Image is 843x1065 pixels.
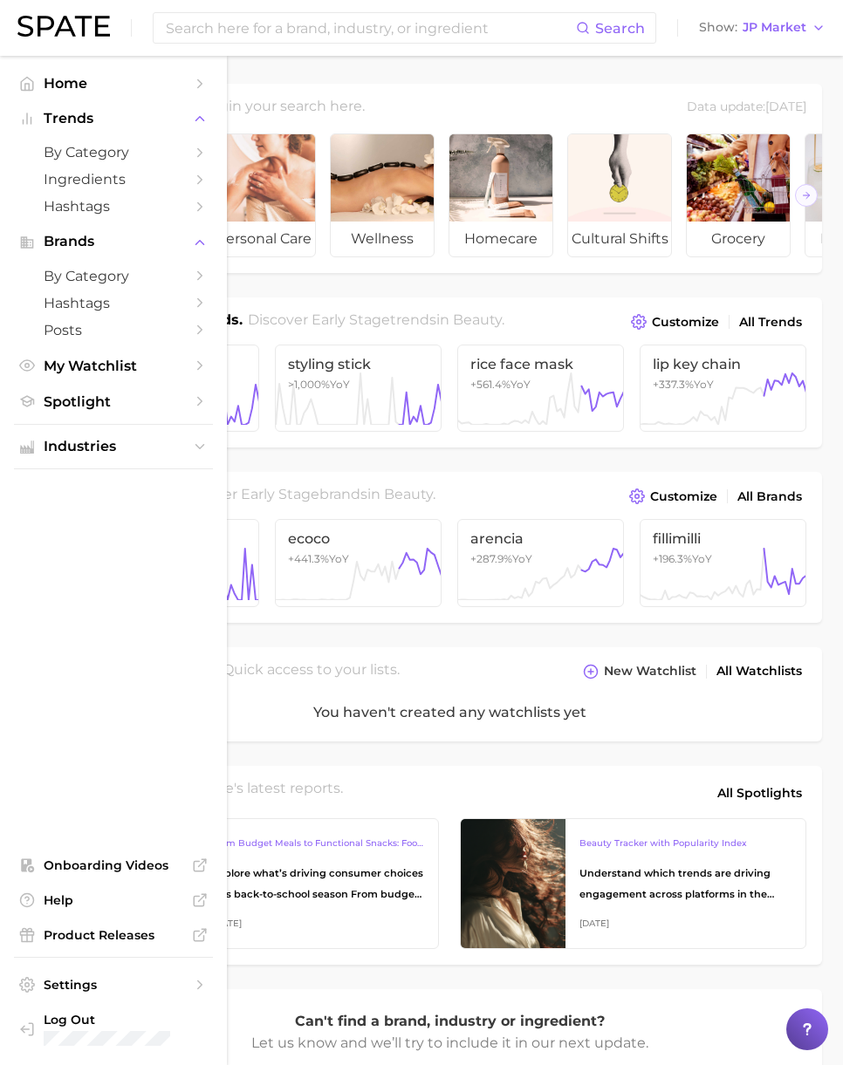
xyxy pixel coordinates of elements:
[604,664,696,679] span: New Watchlist
[275,519,442,606] a: ecoco+441.3%YoY
[453,311,502,328] span: beauty
[457,345,624,432] a: rice face mask+561.4%YoY
[595,20,645,37] span: Search
[579,833,792,854] div: Beauty Tracker with Popularity Index
[687,222,790,256] span: grocery
[737,489,802,504] span: All Brands
[14,972,213,998] a: Settings
[288,378,330,391] span: >1,000%
[44,857,183,873] span: Onboarding Videos
[44,295,183,311] span: Hashtags
[212,863,424,905] div: Explore what’s driving consumer choices this back-to-school season From budget-friendly meals to ...
[470,356,611,372] span: rice face mask
[14,434,213,460] button: Industries
[14,352,213,379] a: My Watchlist
[470,530,611,547] span: arencia
[248,311,504,328] span: Discover Early Stage trends in .
[223,659,400,684] h2: Quick access to your lists.
[14,852,213,878] a: Onboarding Videos
[653,530,793,547] span: fillimilli
[625,484,722,509] button: Customize
[200,96,365,119] h2: Begin your search here.
[567,133,672,257] a: cultural shifts
[288,356,428,372] span: styling stick
[640,345,806,432] a: lip key chain+337.3%YoY
[579,863,792,905] div: Understand which trends are driving engagement across platforms in the skin, hair, makeup, and fr...
[653,552,712,565] span: +196.3% YoY
[716,664,802,679] span: All Watchlists
[652,315,719,330] span: Customize
[44,322,183,338] span: Posts
[457,519,624,606] a: arencia+287.9%YoY
[14,290,213,317] a: Hashtags
[44,144,183,160] span: by Category
[470,552,532,565] span: +287.9% YoY
[44,75,183,92] span: Home
[249,1032,650,1055] p: Let us know and we’ll try to include it in our next update.
[14,922,213,948] a: Product Releases
[177,486,435,502] span: Discover Early Stage brands in .
[579,659,701,684] button: New Watchlist
[330,133,435,257] a: wellness
[460,818,806,949] a: Beauty Tracker with Popularity IndexUnderstand which trends are driving engagement across platfor...
[653,356,793,372] span: lip key chain
[686,133,791,257] a: grocery
[77,684,822,741] div: You haven't created any watchlists yet
[14,1007,213,1051] a: Log out. Currently logged in with e-mail yumi.toki@spate.nyc.
[14,166,213,193] a: Ingredients
[687,96,806,119] div: Data update: [DATE]
[653,378,714,391] span: +337.3% YoY
[14,388,213,415] a: Spotlight
[579,913,792,934] div: [DATE]
[164,13,576,43] input: Search here for a brand, industry, or ingredient
[44,393,183,410] span: Spotlight
[44,198,183,215] span: Hashtags
[449,222,552,256] span: homecare
[44,358,183,374] span: My Watchlist
[44,1012,199,1027] span: Log Out
[14,263,213,290] a: by Category
[44,268,183,284] span: by Category
[44,171,183,188] span: Ingredients
[212,222,315,256] span: personal care
[288,378,350,391] span: YoY
[627,310,723,334] button: Customize
[640,519,806,606] a: fillimilli+196.3%YoY
[211,133,316,257] a: personal care
[193,778,343,808] h2: Spate's latest reports.
[288,552,349,565] span: +441.3% YoY
[14,887,213,913] a: Help
[470,378,531,391] span: +561.4% YoY
[733,485,806,509] a: All Brands
[449,133,553,257] a: homecare
[717,782,802,803] span: All Spotlights
[212,913,424,934] div: [DATE]
[713,778,806,808] a: All Spotlights
[44,927,183,943] span: Product Releases
[795,184,818,207] button: Scroll Right
[14,193,213,220] a: Hashtags
[743,23,806,32] span: JP Market
[735,311,806,334] a: All Trends
[14,70,213,97] a: Home
[249,1010,650,1033] p: Can't find a brand, industry or ingredient?
[288,530,428,547] span: ecoco
[14,317,213,344] a: Posts
[14,229,213,255] button: Brands
[384,486,433,502] span: beauty
[739,315,802,330] span: All Trends
[44,892,183,908] span: Help
[331,222,434,256] span: wellness
[568,222,671,256] span: cultural shifts
[699,23,737,32] span: Show
[44,977,183,993] span: Settings
[695,17,830,39] button: ShowJP Market
[212,833,424,854] div: From Budget Meals to Functional Snacks: Food & Beverage Trends Shaping Consumer Behavior This Sch...
[44,111,183,126] span: Trends
[14,106,213,132] button: Trends
[712,659,806,683] a: All Watchlists
[44,439,183,454] span: Industries
[650,489,717,504] span: Customize
[275,345,442,432] a: styling stick>1,000%YoY
[17,16,110,37] img: SPATE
